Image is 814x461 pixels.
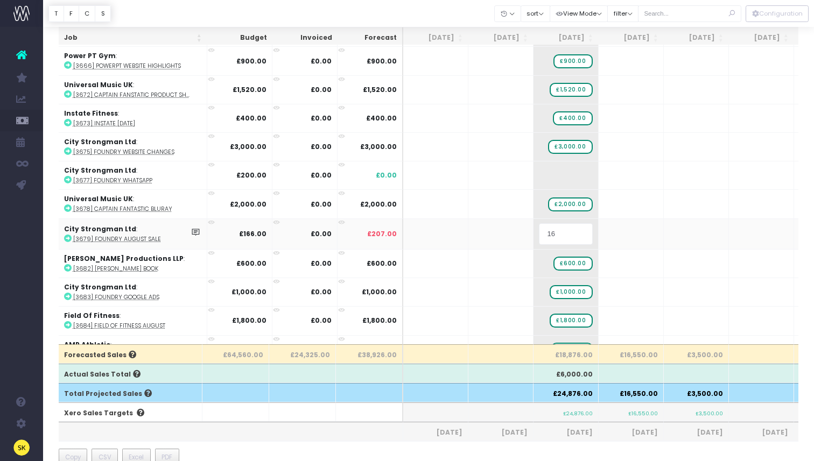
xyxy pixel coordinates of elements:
th: Jul 25: activate to sort column ascending [468,27,534,48]
strong: £0.00 [311,114,332,123]
abbr: [3677] Foundry WhatsApp [73,176,152,185]
span: £600.00 [367,259,397,268]
abbr: [3684] Field Of Fitness August [73,322,165,330]
span: £3,000.00 [360,142,397,152]
span: wayahead Sales Forecast Item [550,314,592,328]
strong: £400.00 [236,114,266,123]
strong: £600.00 [236,259,266,268]
button: sort [521,5,550,22]
strong: £0.00 [311,142,332,151]
td: : [59,249,207,278]
th: £3,500.00 [664,344,729,364]
th: £16,550.00 [599,344,664,364]
span: Forecasted Sales [64,350,136,360]
th: £6,000.00 [534,364,599,383]
th: Jun 25: activate to sort column ascending [403,27,468,48]
th: Nov 25: activate to sort column ascending [729,27,794,48]
img: images/default_profile_image.png [13,439,30,456]
span: £400.00 [366,114,397,123]
th: £24,325.00 [269,344,336,364]
strong: City Strongman Ltd [64,224,136,233]
strong: £0.00 [311,316,332,325]
abbr: [3672] Captain Fanstatic Product Shots [73,91,190,99]
span: [DATE] [474,428,528,437]
span: wayahead Sales Forecast Item [551,343,592,357]
th: Actual Sales Total [59,364,202,383]
strong: £1,800.00 [232,316,266,325]
strong: £1,000.00 [231,287,266,296]
strong: £0.00 [311,287,332,296]
strong: City Strongman Ltd [64,282,136,292]
th: Sep 25: activate to sort column ascending [599,27,664,48]
span: [DATE] [669,428,723,437]
strong: Universal Music UK [64,80,133,89]
strong: £0.00 [311,56,332,66]
span: £207.00 [367,229,397,239]
strong: £0.00 [311,200,332,209]
span: [DATE] [539,428,593,437]
th: £38,926.00 [336,344,403,364]
button: View Mode [550,5,608,22]
th: Total Projected Sales [59,383,202,402]
span: [DATE] [734,428,788,437]
td: : [59,161,207,189]
button: T [48,5,64,22]
span: £1,000.00 [362,287,397,297]
button: S [95,5,111,22]
span: Xero Sales Targets [64,408,133,418]
td: : [59,46,207,75]
strong: [PERSON_NAME] Productions LLP [64,254,184,263]
span: wayahead Sales Forecast Item [553,54,592,68]
small: £3,500.00 [696,408,723,417]
span: wayahead Sales Forecast Item [548,197,592,211]
button: C [79,5,96,22]
strong: £0.00 [311,259,332,268]
td: : [59,218,207,249]
td: : [59,189,207,218]
th: Forecast [338,27,403,48]
abbr: [3679] Foundry August Sale [73,235,161,243]
small: £16,550.00 [628,408,658,417]
span: £0.00 [376,171,397,180]
abbr: [3673] Instate July 24 [73,119,135,127]
strong: £900.00 [236,56,266,66]
span: £2,000.00 [360,200,397,209]
input: Search... [638,5,741,22]
abbr: [3678] Captain Fantastic Bluray [73,205,172,213]
strong: £3,000.00 [230,142,266,151]
span: wayahead Sales Forecast Item [550,285,592,299]
th: £24,876.00 [534,383,599,402]
span: wayahead Sales Forecast Item [553,111,592,125]
span: [DATE] [604,428,658,437]
strong: £0.00 [311,229,332,238]
abbr: [3675] Foundry Website Changes [73,148,174,156]
strong: £0.00 [311,171,332,180]
th: Invoiced [272,27,338,48]
span: wayahead Sales Forecast Item [548,140,592,154]
td: : [59,278,207,306]
abbr: [3666] PowerPT Website Highlights [73,62,181,70]
span: wayahead Sales Forecast Item [553,257,592,271]
div: Vertical button group [48,5,111,22]
strong: AMP Athletic [64,340,110,349]
th: £3,500.00 [664,383,729,402]
strong: Universal Music UK [64,194,133,203]
strong: City Strongman Ltd [64,137,136,146]
span: wayahead Sales Forecast Item [550,83,592,97]
strong: £200.00 [236,171,266,180]
th: Oct 25: activate to sort column ascending [664,27,729,48]
th: £18,876.00 [534,344,599,364]
td: : [59,132,207,161]
td: : [59,75,207,104]
span: £1,520.00 [363,85,397,95]
span: £1,800.00 [362,316,397,325]
th: Budget [207,27,272,48]
span: [DATE] [409,428,462,437]
td: : [59,306,207,335]
th: Aug 25: activate to sort column ascending [534,27,599,48]
button: filter [607,5,638,22]
small: £24,876.00 [563,408,593,417]
td: : [59,104,207,132]
abbr: [3683] Foundry Google Ads [73,293,159,301]
th: Job: activate to sort column ascending [59,27,207,48]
